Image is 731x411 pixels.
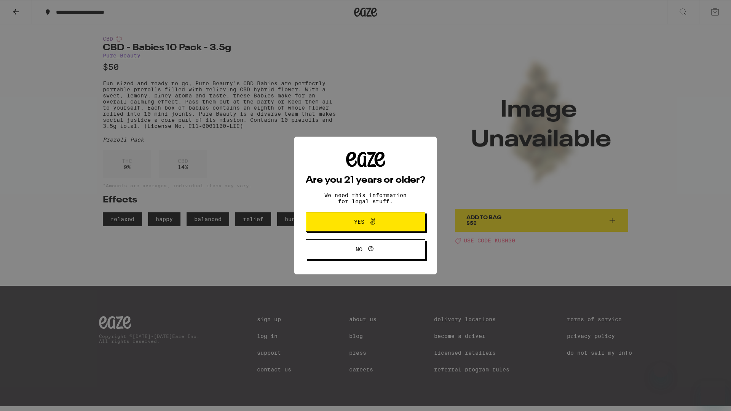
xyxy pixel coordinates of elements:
[354,219,364,225] span: Yes
[306,176,425,185] h2: Are you 21 years or older?
[306,212,425,232] button: Yes
[306,239,425,259] button: No
[356,247,362,252] span: No
[701,381,725,405] iframe: Button to launch messaging window
[318,192,413,204] p: We need this information for legal stuff.
[653,362,669,378] iframe: Close message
